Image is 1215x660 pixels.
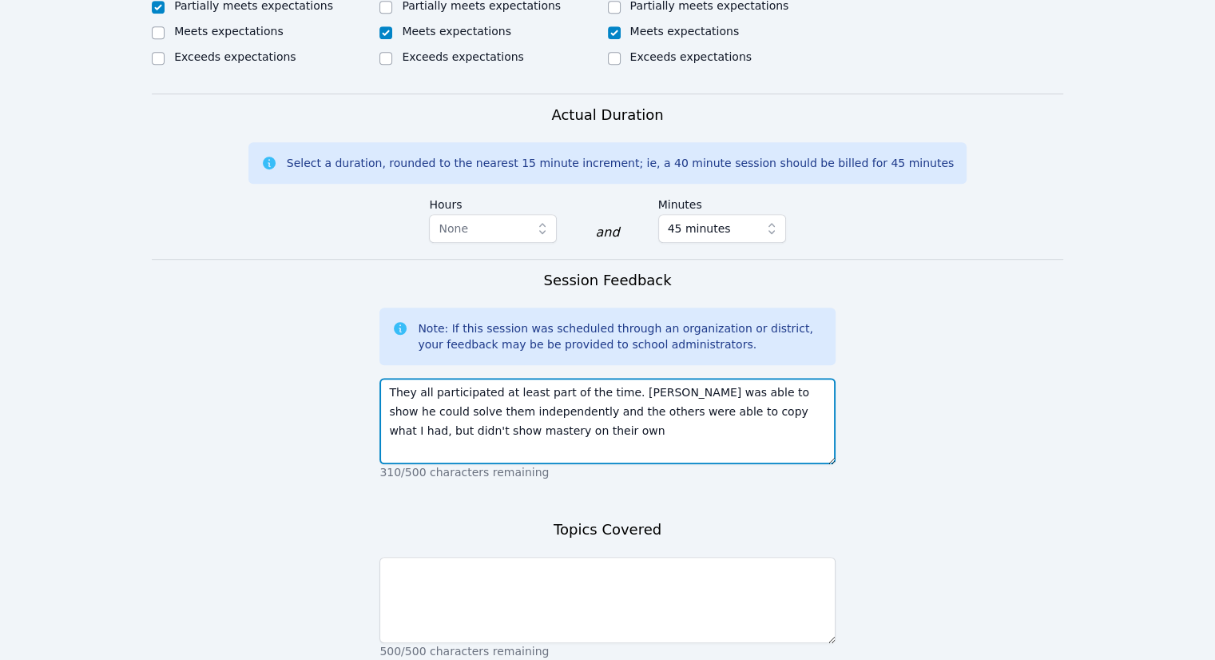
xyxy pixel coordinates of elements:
[379,464,835,480] p: 310/500 characters remaining
[595,223,619,242] div: and
[551,104,663,126] h3: Actual Duration
[630,50,752,63] label: Exceeds expectations
[543,269,671,292] h3: Session Feedback
[379,643,835,659] p: 500/500 characters remaining
[174,50,296,63] label: Exceeds expectations
[418,320,822,352] div: Note: If this session was scheduled through an organization or district, your feedback may be be ...
[668,219,731,238] span: 45 minutes
[174,25,284,38] label: Meets expectations
[429,214,557,243] button: None
[658,214,786,243] button: 45 minutes
[402,25,511,38] label: Meets expectations
[658,190,786,214] label: Minutes
[379,378,835,464] textarea: They all participated at least part of the time. [PERSON_NAME] was able to show he could solve th...
[287,155,954,171] div: Select a duration, rounded to the nearest 15 minute increment; ie, a 40 minute session should be ...
[630,25,740,38] label: Meets expectations
[554,519,661,541] h3: Topics Covered
[429,190,557,214] label: Hours
[439,222,468,235] span: None
[402,50,523,63] label: Exceeds expectations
